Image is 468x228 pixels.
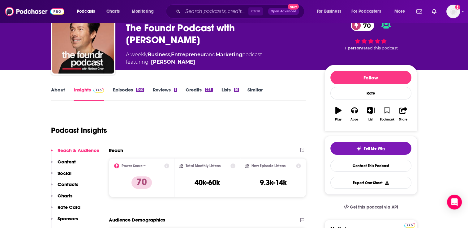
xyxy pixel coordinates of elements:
[113,87,144,101] a: Episodes540
[186,87,213,101] a: Credits278
[136,88,144,92] div: 540
[364,146,385,151] span: Tell Me Why
[51,193,72,204] button: Charts
[93,88,104,93] img: Podchaser Pro
[58,159,76,165] p: Content
[102,6,123,16] a: Charts
[51,87,65,101] a: About
[429,6,439,17] a: Show notifications dropdown
[51,147,99,159] button: Reach & Audience
[221,87,239,101] a: Lists16
[234,88,239,92] div: 16
[206,52,216,57] span: and
[109,217,165,223] h2: Audience Demographics
[58,170,71,176] p: Social
[132,7,154,16] span: Monitoring
[312,6,349,16] button: open menu
[122,164,146,168] h2: Power Score™
[51,204,80,216] button: Rate Card
[52,12,114,74] img: The Foundr Podcast with Nathan Chan
[148,52,170,57] a: Business
[205,88,213,92] div: 278
[186,164,221,168] h2: Total Monthly Listens
[394,7,405,16] span: More
[171,52,206,57] a: Entrepreneur
[404,222,415,228] a: Pro website
[330,87,411,99] div: Rate
[74,87,104,101] a: InsightsPodchaser Pro
[404,223,415,228] img: Podchaser Pro
[51,170,71,182] button: Social
[131,176,152,189] p: 70
[330,160,411,172] a: Contact This Podcast
[346,103,363,125] button: Apps
[357,20,374,31] span: 70
[330,142,411,155] button: tell me why sparkleTell Me Why
[335,118,341,121] div: Play
[347,6,390,16] button: open menu
[51,216,78,227] button: Sponsors
[72,6,103,16] button: open menu
[251,164,286,168] h2: New Episode Listens
[172,4,310,19] div: Search podcasts, credits, & more...
[455,5,460,10] svg: Add a profile image
[153,87,177,101] a: Reviews1
[51,159,76,170] button: Content
[126,51,262,66] div: A weekly podcast
[390,6,413,16] button: open menu
[380,118,394,121] div: Bookmark
[195,178,220,187] h3: 40k-60k
[317,7,341,16] span: For Business
[183,6,248,16] input: Search podcasts, credits, & more...
[414,6,424,17] a: Show notifications dropdown
[268,8,299,15] button: Open AdvancedNew
[362,46,398,50] span: rated this podcast
[368,118,373,121] div: List
[330,177,411,189] button: Export One-Sheet
[330,103,346,125] button: Play
[216,52,242,57] a: Marketing
[260,178,287,187] h3: 9.3k-14k
[58,216,78,222] p: Sponsors
[395,103,411,125] button: Share
[446,5,460,18] span: Logged in as BenLaurro
[271,10,296,13] span: Open Advanced
[58,181,78,187] p: Contacts
[363,103,379,125] button: List
[109,147,123,153] h2: Reach
[58,204,80,210] p: Rate Card
[77,7,95,16] span: Podcasts
[446,5,460,18] img: User Profile
[446,5,460,18] button: Show profile menu
[51,181,78,193] button: Contacts
[288,4,299,10] span: New
[58,193,72,199] p: Charts
[447,195,462,209] div: Open Intercom Messenger
[350,205,398,210] span: Get this podcast via API
[247,87,263,101] a: Similar
[324,16,417,55] div: 70 1 personrated this podcast
[248,7,263,15] span: Ctrl K
[379,103,395,125] button: Bookmark
[174,88,177,92] div: 1
[345,46,362,50] span: 1 person
[5,6,64,17] img: Podchaser - Follow, Share and Rate Podcasts
[127,6,162,16] button: open menu
[51,126,107,135] h1: Podcast Insights
[351,7,381,16] span: For Podcasters
[126,58,262,66] span: featuring
[106,7,120,16] span: Charts
[151,58,195,66] a: Nathan Chan
[58,147,99,153] p: Reach & Audience
[330,71,411,84] button: Follow
[399,118,407,121] div: Share
[350,118,359,121] div: Apps
[170,52,171,57] span: ,
[356,146,361,151] img: tell me why sparkle
[351,20,374,31] a: 70
[339,200,403,215] a: Get this podcast via API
